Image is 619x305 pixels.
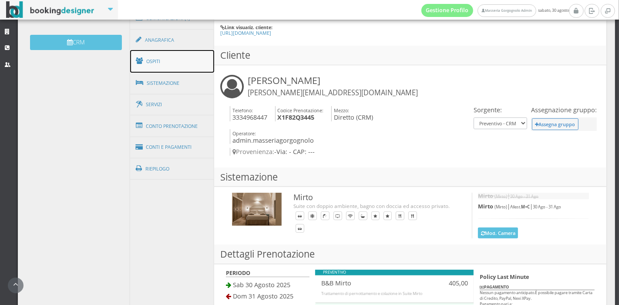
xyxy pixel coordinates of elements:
span: Dom 31 Agosto 2025 [233,292,293,300]
b: PAGAMENTO [480,284,509,290]
small: Mezzo: [334,107,349,114]
h4: Diretto (CRM) [331,106,373,121]
b: Mirto [478,203,493,210]
b: Policy Last Minute [480,273,529,281]
h3: Dettagli Prenotazione [214,245,606,264]
h5: | | [478,203,589,210]
a: Conto Prenotazione [130,115,215,137]
b: PERIODO [226,269,250,277]
small: Allest. [510,204,530,210]
h4: admin.masseriagorgognolo [230,129,314,144]
h3: Mirto [293,193,454,202]
b: Link visualiz. cliente: [225,24,272,30]
div: Trattamento di pernottamento e colazione in Suite Mirto [321,291,468,297]
h3: Cliente [214,46,606,65]
a: Sistemazione [130,72,215,94]
span: Sab 30 Agosto 2025 [233,281,290,289]
h5: | [478,193,589,199]
small: Codice Prenotazione: [277,107,323,114]
a: Anagrafica [130,29,215,51]
small: (Mirto) [495,194,507,199]
h4: 405,00 [440,279,468,287]
h4: 3334968447 [230,106,267,121]
h4: - [230,148,471,155]
h3: Sistemazione [214,168,606,187]
small: Telefono: [232,107,253,114]
h4: Sorgente: [474,106,527,114]
h3: [PERSON_NAME] [248,75,418,97]
div: PREVENTIVO [315,270,474,275]
h4: B&B Mirto [321,279,428,287]
a: Conti e Pagamenti [130,136,215,158]
small: Operatore: [232,130,256,137]
img: BookingDesigner.com [6,1,94,18]
small: 30 Ago - 31 Ago [510,194,538,199]
a: Gestione Profilo [421,4,474,17]
b: M C [521,204,530,210]
button: Mod. Camera [478,228,518,238]
div: Suite con doppio ambiente, bagno con doccia ed accesso privato. [293,202,454,210]
span: sabato, 30 agosto [421,4,569,17]
h4: Assegnazione gruppo: [531,106,597,114]
button: Assegna gruppo [532,118,579,130]
small: 30 Ago - 31 Ago [533,204,561,210]
a: [URL][DOMAIN_NAME] [220,30,271,36]
b: Mirto [478,192,493,200]
a: Ospiti [130,50,215,73]
span: Via: [276,147,287,156]
b: X1F82Q3445 [277,113,314,121]
img: bf77c9f8592811ee9b0b027e0800ecac.jpg [232,193,282,226]
button: CRM [30,35,122,50]
span: - CAP: --- [289,147,315,156]
span: Provenienza: [232,147,274,156]
a: Masseria Gorgognolo Admin [478,4,536,17]
a: Riepilogo [130,158,215,180]
a: Servizi [130,94,215,116]
b: + [525,204,527,210]
small: [PERSON_NAME][EMAIL_ADDRESS][DOMAIN_NAME] [248,88,418,97]
small: (Mirto) [495,204,507,210]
